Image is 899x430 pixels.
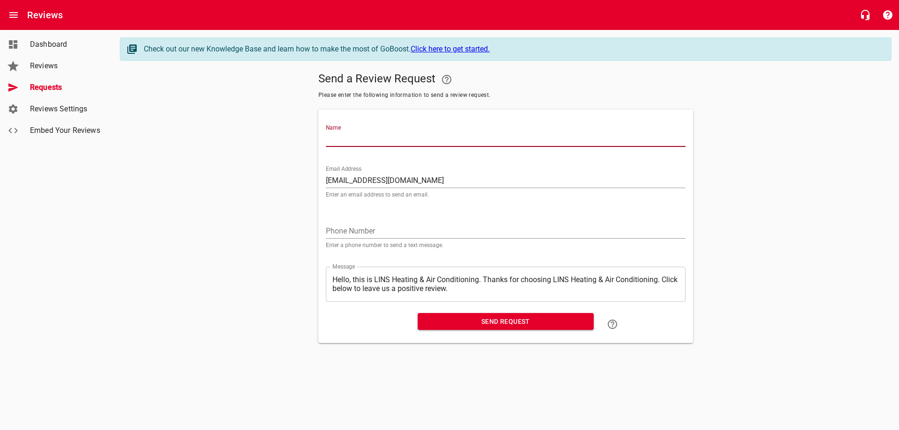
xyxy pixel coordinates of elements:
[27,7,63,22] h6: Reviews
[601,313,624,335] a: Learn how to "Send a Review Request"
[326,166,361,172] label: Email Address
[854,4,877,26] button: Live Chat
[332,275,679,293] textarea: Hello, this is LINS Heating & Air Conditioning. Thanks for choosing LINS Heating & Air Conditioni...
[30,103,101,115] span: Reviews Settings
[30,82,101,93] span: Requests
[411,44,490,53] a: Click here to get started.
[318,68,693,91] h5: Send a Review Request
[435,68,458,91] a: Your Google or Facebook account must be connected to "Send a Review Request"
[326,192,685,197] p: Enter an email address to send an email.
[326,125,341,131] label: Name
[30,60,101,72] span: Reviews
[30,39,101,50] span: Dashboard
[425,316,586,328] span: Send Request
[144,44,882,55] div: Check out our new Knowledge Base and learn how to make the most of GoBoost.
[418,313,594,330] button: Send Request
[30,125,101,136] span: Embed Your Reviews
[2,4,25,26] button: Open drawer
[877,4,899,26] button: Support Portal
[318,91,693,100] span: Please enter the following information to send a review request.
[326,242,685,248] p: Enter a phone number to send a text message.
